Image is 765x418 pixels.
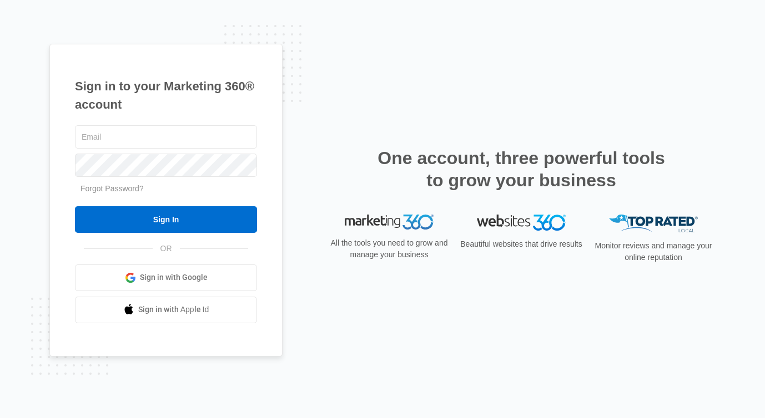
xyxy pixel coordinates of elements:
[374,147,668,191] h2: One account, three powerful tools to grow your business
[459,238,583,250] p: Beautiful websites that drive results
[75,297,257,323] a: Sign in with Apple Id
[138,304,209,315] span: Sign in with Apple Id
[75,125,257,149] input: Email
[345,215,434,230] img: Marketing 360
[75,206,257,233] input: Sign In
[140,272,208,283] span: Sign in with Google
[153,243,180,254] span: OR
[609,215,698,233] img: Top Rated Local
[80,184,144,193] a: Forgot Password?
[75,264,257,291] a: Sign in with Google
[591,240,716,263] p: Monitor reviews and manage your online reputation
[75,77,257,114] h1: Sign in to your Marketing 360® account
[327,237,451,261] p: All the tools you need to grow and manage your business
[477,215,566,231] img: Websites 360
